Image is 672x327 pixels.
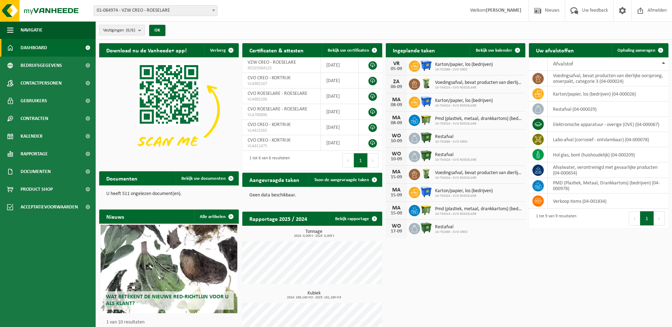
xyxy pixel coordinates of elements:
span: 10-754324 - CVO ROESELARE [435,158,476,162]
span: Bekijk uw documenten [181,176,226,181]
div: 08-09 [389,121,403,126]
div: MA [389,97,403,103]
img: WB-1100-HPE-GN-50 [420,114,432,126]
span: Wat betekent de nieuwe RED-richtlijn voor u als klant? [106,294,228,306]
div: VR [389,61,403,67]
strong: [PERSON_NAME] [486,8,521,13]
img: WB-1100-HPE-GN-50 [420,204,432,216]
span: CVO CREO - KORTRIJK [248,122,290,127]
h2: Download nu de Vanheede+ app! [99,43,194,57]
span: VLA611475 [248,143,315,149]
span: Pmd (plastiek, metaal, drankkartons) (bedrijven) [435,206,522,212]
h2: Uw afvalstoffen [529,43,581,57]
a: Bekijk uw certificaten [322,43,382,57]
td: afvalwater, verontreinigd met gevaarlijke producten (04-000654) [548,162,668,178]
td: [DATE] [321,73,359,88]
span: 10-754324 - CVO ROESELARE [435,104,493,108]
span: Dashboard [21,39,47,57]
img: WB-0140-HPE-GN-50 [420,78,432,90]
img: WB-1100-HPE-GN-01 [420,132,432,144]
button: Verberg [204,43,238,57]
span: Pmd (plastiek, metaal, drankkartons) (bedrijven) [435,116,522,122]
span: VZW CREO - ROESELARE [248,60,296,65]
span: 2024: 0,000 t - 2025: 0,005 t [246,234,382,238]
td: PMD (Plastiek, Metaal, Drankkartons) (bedrijven) (04-000978) [548,178,668,194]
span: 01-084974 - VZW CREO - ROESELARE [94,5,218,16]
div: 06-09 [389,85,403,90]
a: Wat betekent de nieuwe RED-richtlijn voor u als klant? [101,225,237,313]
h2: Certificaten & attesten [242,43,311,57]
h2: Nieuws [99,210,131,223]
p: U heeft 511 ongelezen document(en). [106,191,232,196]
span: CVO ROESELARE - ROESELARE [248,91,307,96]
button: Vestigingen(6/6) [99,25,145,35]
span: Karton/papier, los (bedrijven) [435,98,493,104]
span: VLA902106 [248,97,315,102]
div: 10-09 [389,157,403,162]
div: MA [389,169,403,175]
span: Afvalstof [553,61,573,67]
div: WO [389,223,403,229]
span: Ophaling aanvragen [617,48,655,53]
td: labo-afval (corrosief - ontvlambaar) (04-000078) [548,132,668,147]
span: Contactpersonen [21,74,62,92]
span: 10-752986 - CVO CREO [435,230,468,234]
div: 15-09 [389,211,403,216]
div: 10-09 [389,139,403,144]
div: MA [389,187,403,193]
span: VLA615262 [248,128,315,133]
h3: Kubiek [246,291,382,299]
span: VLA902107 [248,81,315,87]
span: Product Shop [21,180,53,198]
span: 10-754324 - CVO ROESELARE [435,194,493,198]
img: WB-1100-HPE-BE-01 [420,186,432,198]
h2: Rapportage 2025 / 2024 [242,212,314,225]
h2: Documenten [99,171,145,185]
a: Ophaling aanvragen [612,43,668,57]
button: Next [368,153,379,167]
span: Contracten [21,110,48,127]
span: Gebruikers [21,92,47,110]
td: restafval (04-000029) [548,102,668,117]
span: RED25004125 [248,65,315,71]
span: 10-754324 - CVO ROESELARE [435,122,522,126]
div: 17-09 [389,229,403,234]
span: Rapportage [21,145,48,163]
div: 08-09 [389,103,403,108]
div: 1 tot 6 van 6 resultaten [246,153,290,168]
span: Voedingsafval, bevat producten van dierlijke oorsprong, onverpakt, categorie 3 [435,80,522,86]
span: Bekijk uw certificaten [328,48,369,53]
a: Bekijk rapportage [329,212,382,226]
count: (6/6) [126,28,135,33]
button: 1 [640,211,654,225]
img: WB-0140-HPE-GN-50 [420,168,432,180]
div: 15-09 [389,193,403,198]
td: [DATE] [321,135,359,151]
div: WO [389,151,403,157]
span: Vestigingen [103,25,135,36]
div: ZA [389,79,403,85]
span: Karton/papier, los (bedrijven) [435,188,493,194]
span: Kalender [21,127,43,145]
span: 10-754324 - CVO ROESELARE [435,212,522,216]
span: Documenten [21,163,51,180]
span: VLA700896 [248,112,315,118]
button: 1 [354,153,368,167]
h3: Tonnage [246,229,382,238]
span: Restafval [435,152,476,158]
img: WB-1100-HPE-BE-01 [420,96,432,108]
span: Voedingsafval, bevat producten van dierlijke oorsprong, onverpakt, categorie 3 [435,170,522,176]
span: CVO CREO - KORTRIJK [248,138,290,143]
td: karton/papier, los (bedrijven) (04-000026) [548,86,668,102]
span: Restafval [435,134,468,140]
span: Bekijk uw kalender [476,48,512,53]
div: MA [389,115,403,121]
p: Geen data beschikbaar. [249,193,375,198]
td: [DATE] [321,120,359,135]
span: Restafval [435,224,468,230]
span: CVO CREO - KORTRIJK [248,75,290,81]
td: hol glas, bont (huishoudelijk) (04-000209) [548,147,668,162]
a: Bekijk uw kalender [470,43,525,57]
span: 10-754324 - CVO ROESELARE [435,86,522,90]
span: 2024: 269,140 m3 - 2025: 161,180 m3 [246,296,382,299]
